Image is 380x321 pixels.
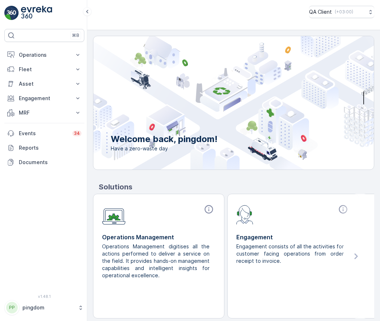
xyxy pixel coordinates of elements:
[72,33,79,38] p: ⌘B
[21,6,52,20] img: logo_light-DOdMpM7g.png
[19,130,68,137] p: Events
[74,130,80,136] p: 34
[4,106,84,120] button: MRF
[4,62,84,77] button: Fleet
[19,144,81,151] p: Reports
[4,300,84,315] button: PPpingdom
[111,145,218,152] span: Have a zero-waste day
[102,243,210,279] p: Operations Management digitises all the actions performed to deliver a service on the field. It p...
[4,141,84,155] a: Reports
[309,6,374,18] button: QA Client(+03:00)
[102,233,215,241] p: Operations Management
[236,233,350,241] p: Engagement
[22,304,74,311] p: pingdom
[19,159,81,166] p: Documents
[19,51,70,59] p: Operations
[335,9,353,15] p: ( +03:00 )
[61,36,374,170] img: city illustration
[4,6,19,20] img: logo
[4,77,84,91] button: Asset
[99,181,374,192] p: Solutions
[309,8,332,16] p: QA Client
[236,243,344,265] p: Engagement consists of all the activities for customer facing operations from order receipt to in...
[19,95,70,102] p: Engagement
[236,204,253,224] img: module-icon
[4,91,84,106] button: Engagement
[4,48,84,62] button: Operations
[4,155,84,170] a: Documents
[102,204,126,225] img: module-icon
[4,126,84,141] a: Events34
[6,302,18,313] div: PP
[4,294,84,299] span: v 1.48.1
[111,133,218,145] p: Welcome back, pingdom!
[19,66,70,73] p: Fleet
[19,80,70,87] p: Asset
[19,109,70,116] p: MRF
